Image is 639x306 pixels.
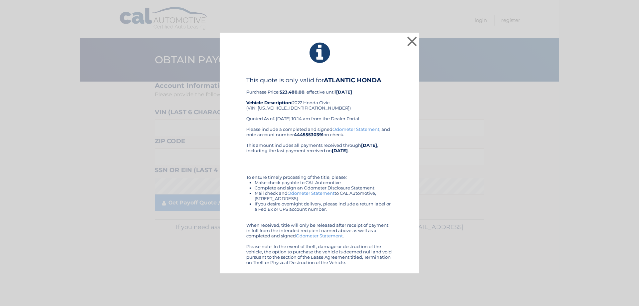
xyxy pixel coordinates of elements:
[246,100,292,105] strong: Vehicle Description:
[332,127,379,132] a: Odometer Statement
[246,77,393,127] div: Purchase Price: , effective until 2022 Honda Civic (VIN: [US_VEHICLE_IDENTIFICATION_NUMBER]) Quot...
[246,77,393,84] h4: This quote is only valid for
[405,35,419,48] button: ×
[255,190,393,201] li: Mail check and to CAL Automotive, [STREET_ADDRESS]
[288,190,334,196] a: Odometer Statement
[255,201,393,212] li: If you desire overnight delivery, please include a return label or a Fed Ex or UPS account number.
[332,148,348,153] b: [DATE]
[361,143,377,148] b: [DATE]
[280,89,305,95] b: $23,480.00
[294,132,323,137] b: 44455530391
[255,180,393,185] li: Make check payable to CAL Automotive
[296,233,343,238] a: Odometer Statement
[336,89,352,95] b: [DATE]
[324,77,381,84] b: ATLANTIC HONDA
[255,185,393,190] li: Complete and sign an Odometer Disclosure Statement
[246,127,393,265] div: Please include a completed and signed , and note account number on check. This amount includes al...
